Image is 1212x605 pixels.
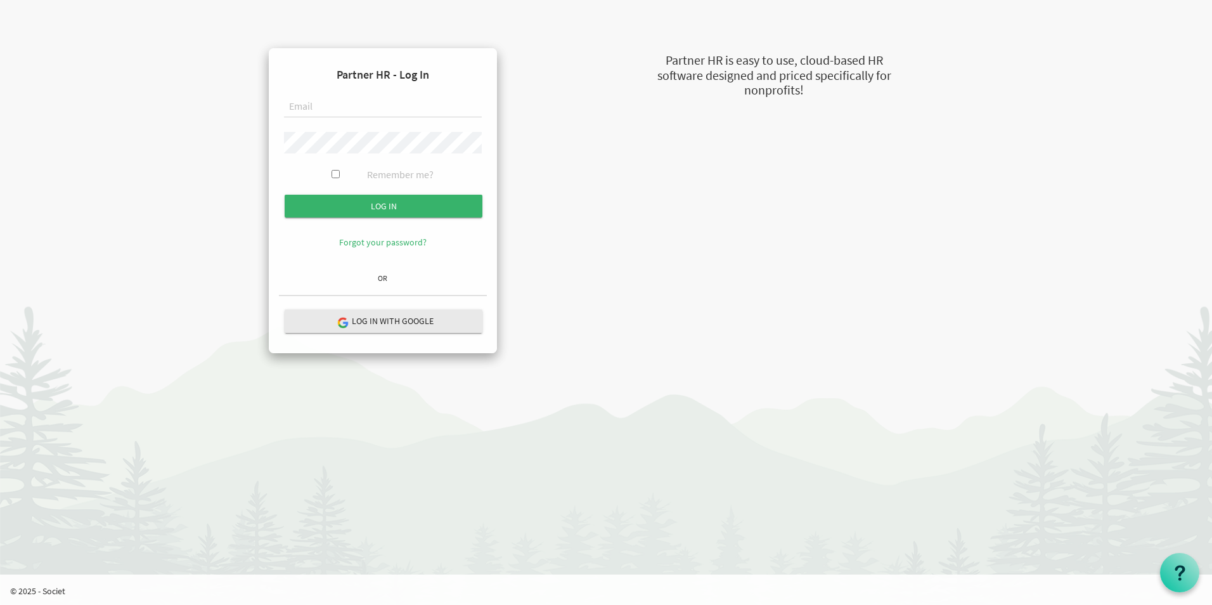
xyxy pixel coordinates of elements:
[10,585,1212,597] p: © 2025 - Societ
[367,167,434,182] label: Remember me?
[279,274,487,282] h6: OR
[593,81,955,100] div: nonprofits!
[593,67,955,85] div: software designed and priced specifically for
[337,316,348,328] img: google-logo.png
[285,195,482,218] input: Log in
[279,58,487,91] h4: Partner HR - Log In
[285,309,482,333] button: Log in with Google
[339,237,427,248] a: Forgot your password?
[593,51,955,70] div: Partner HR is easy to use, cloud-based HR
[284,96,482,118] input: Email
